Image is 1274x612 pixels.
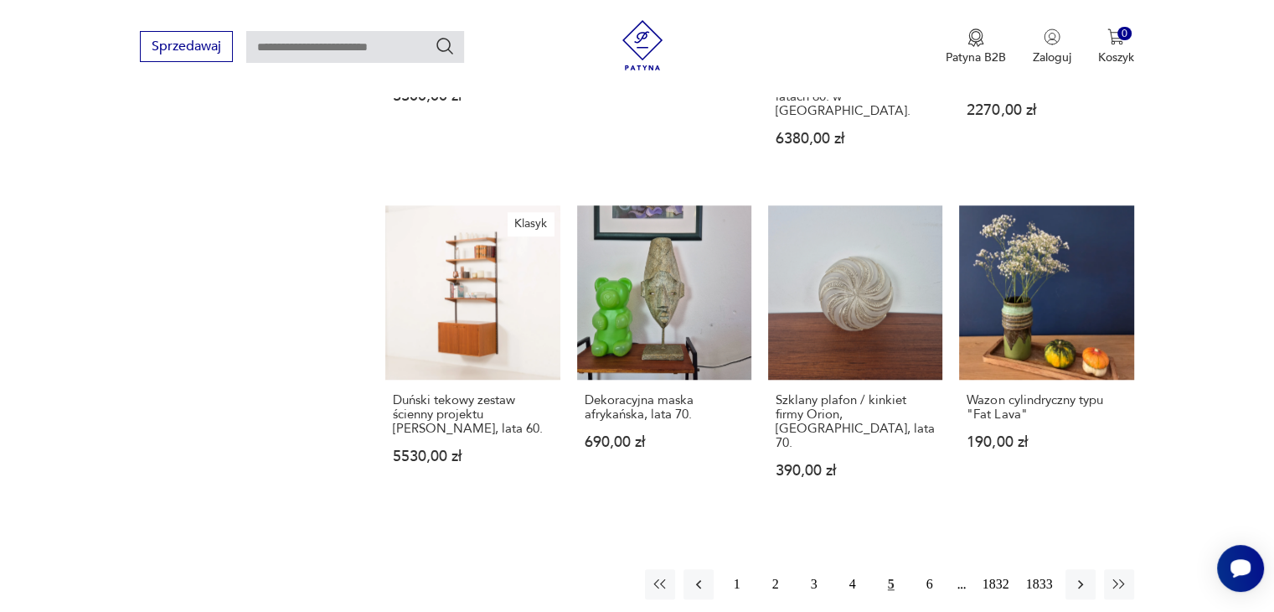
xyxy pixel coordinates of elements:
[959,205,1133,511] a: Wazon cylindryczny typu "Fat Lava"Wazon cylindryczny typu "Fat Lava"190,00 zł
[1022,569,1057,599] button: 1833
[585,435,744,449] p: 690,00 zł
[1044,29,1060,45] img: Ikonka użytkownika
[946,29,1006,65] button: Patyna B2B
[946,49,1006,65] p: Patyna B2B
[1217,545,1264,592] iframe: Smartsupp widget button
[393,449,552,464] p: 5530,00 zł
[761,569,791,599] button: 2
[385,205,560,511] a: KlasykDuński tekowy zestaw ścienny projektu Kaia Kristiansena, lata 60.Duński tekowy zestaw ścien...
[967,393,1126,422] h3: Wazon cylindryczny typu "Fat Lava"
[393,89,552,103] p: 3300,00 zł
[722,569,752,599] button: 1
[1098,29,1134,65] button: 0Koszyk
[967,103,1126,117] p: 2270,00 zł
[140,42,233,54] a: Sprzedawaj
[978,569,1014,599] button: 1832
[946,29,1006,65] a: Ikona medaluPatyna B2B
[435,36,455,56] button: Szukaj
[1033,49,1071,65] p: Zaloguj
[776,132,935,146] p: 6380,00 zł
[967,29,984,47] img: Ikona medalu
[776,18,935,118] h3: Ten skandynawski wolnostojący regał mid-century z drewna tekowego został wyprodukowany najprawdop...
[776,393,935,450] h3: Szklany plafon / kinkiet firmy Orion, [GEOGRAPHIC_DATA], lata 70.
[577,205,751,511] a: Dekoracyjna maska afrykańska, lata 70.Dekoracyjna maska afrykańska, lata 70.690,00 zł
[967,435,1126,449] p: 190,00 zł
[776,464,935,478] p: 390,00 zł
[876,569,906,599] button: 5
[1117,27,1132,41] div: 0
[585,393,744,422] h3: Dekoracyjna maska afrykańska, lata 70.
[915,569,945,599] button: 6
[1107,29,1124,45] img: Ikona koszyka
[838,569,868,599] button: 4
[617,20,668,70] img: Patyna - sklep z meblami i dekoracjami vintage
[1033,29,1071,65] button: Zaloguj
[1098,49,1134,65] p: Koszyk
[799,569,829,599] button: 3
[768,205,942,511] a: Szklany plafon / kinkiet firmy Orion, Niemcy, lata 70.Szklany plafon / kinkiet firmy Orion, [GEOG...
[140,31,233,62] button: Sprzedawaj
[393,393,552,436] h3: Duński tekowy zestaw ścienny projektu [PERSON_NAME], lata 60.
